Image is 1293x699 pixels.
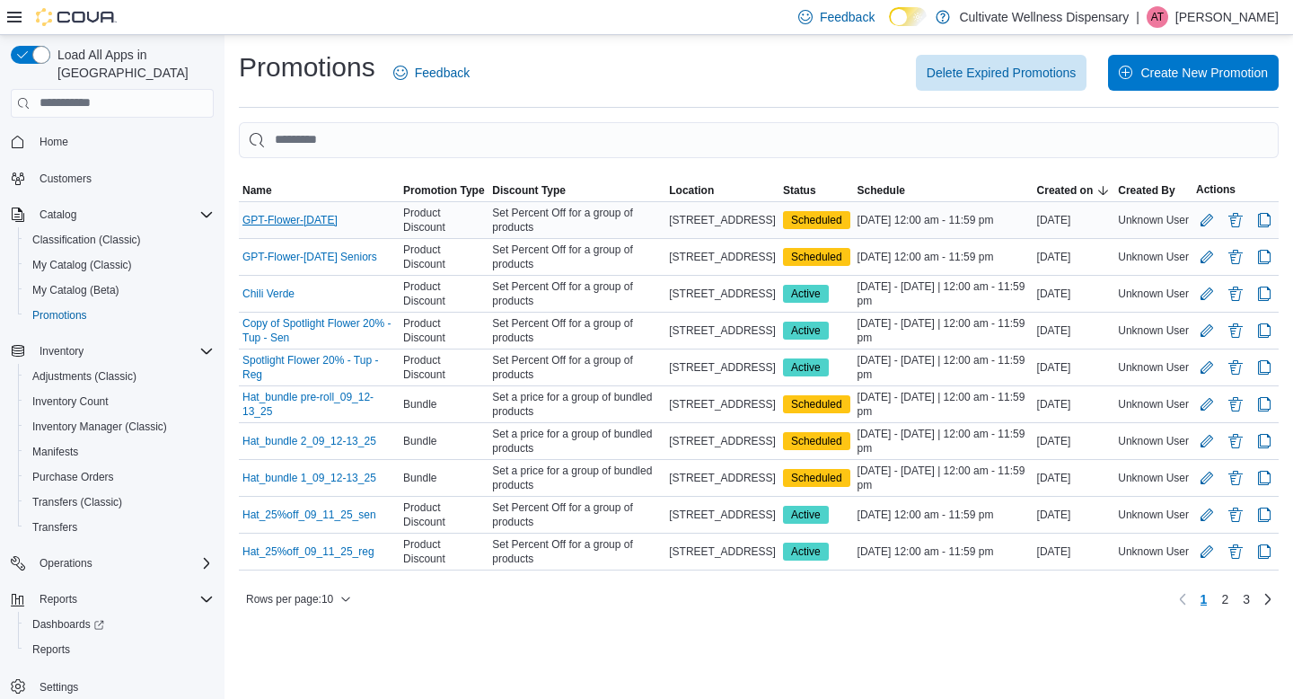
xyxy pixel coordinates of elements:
button: Clone Promotion [1253,467,1275,489]
span: Transfers (Classic) [25,491,214,513]
a: Hat_25%off_09_11_25_sen [242,508,376,522]
span: [STREET_ADDRESS] [669,360,776,375]
span: Create New Promotion [1140,64,1268,82]
span: Product Discount [403,279,485,308]
span: [STREET_ADDRESS] [669,250,776,264]
button: Inventory [4,339,221,364]
button: Clone Promotion [1253,430,1275,452]
span: Manifests [25,441,214,463]
span: Product Discount [403,243,485,271]
span: Active [791,323,821,339]
span: Classification (Classic) [32,233,141,247]
button: My Catalog (Classic) [18,252,221,278]
span: Catalog [40,208,76,222]
button: Clone Promotion [1253,541,1275,562]
span: Scheduled [791,470,842,486]
img: Cova [36,8,117,26]
input: Dark Mode [889,7,927,26]
a: Inventory Manager (Classic) [25,416,174,438]
button: Inventory [32,341,91,362]
span: [STREET_ADDRESS] [669,213,776,227]
span: Reports [25,639,214,660]
button: Manifests [18,439,221,465]
span: Inventory Manager (Classic) [25,416,214,438]
span: Scheduled [783,432,850,450]
span: Unknown User [1118,508,1189,522]
span: Schedule [858,183,905,198]
span: Unknown User [1118,287,1189,301]
span: Unknown User [1118,360,1189,375]
span: Promotions [32,308,87,323]
div: [DATE] [1034,209,1115,231]
div: [DATE] [1034,357,1115,378]
span: Transfers (Classic) [32,495,122,509]
p: Cultivate Wellness Dispensary [959,6,1129,28]
span: Scheduled [783,395,850,413]
span: Actions [1196,182,1236,197]
div: Set Percent Off for a group of products [488,534,665,570]
span: Settings [40,680,78,695]
button: Delete Promotion [1225,246,1246,268]
button: Edit Promotion [1196,504,1218,526]
div: Set a price for a group of bundled products [488,386,665,422]
a: Inventory Count [25,391,116,412]
div: [DATE] [1034,430,1115,452]
a: Customers [32,168,99,190]
button: Previous page [1172,588,1193,610]
span: Active [791,544,821,560]
button: Edit Promotion [1196,246,1218,268]
button: Delete Promotion [1225,541,1246,562]
span: Unknown User [1118,323,1189,338]
button: Adjustments (Classic) [18,364,221,389]
a: Page 3 of 3 [1236,585,1257,614]
button: Edit Promotion [1196,394,1218,415]
span: Classification (Classic) [25,229,214,251]
div: Set a price for a group of bundled products [488,460,665,496]
span: Operations [32,553,214,574]
button: Delete Promotion [1225,504,1246,526]
span: Unknown User [1118,250,1189,264]
span: Reports [32,588,214,610]
span: Home [40,135,68,149]
span: Active [783,322,829,340]
button: Catalog [4,202,221,227]
span: Manifests [32,445,78,459]
button: Operations [4,551,221,576]
a: Transfers (Classic) [25,491,129,513]
span: Scheduled [791,249,842,265]
button: Delete Promotion [1225,320,1246,341]
div: [DATE] [1034,283,1115,305]
a: Copy of Spotlight Flower 20% - Tup - Sen [242,316,396,345]
div: [DATE] [1034,467,1115,489]
span: Scheduled [791,396,842,412]
span: Scheduled [783,211,850,229]
p: | [1136,6,1139,28]
span: My Catalog (Classic) [32,258,132,272]
span: [DATE] - [DATE] | 12:00 am - 11:59 pm [858,427,1030,456]
button: Edit Promotion [1196,283,1218,305]
nav: Pagination for table: [1172,585,1279,614]
button: My Catalog (Beta) [18,278,221,303]
span: Reports [32,642,70,657]
span: Scheduled [783,469,850,487]
span: Load All Apps in [GEOGRAPHIC_DATA] [50,46,214,82]
span: Active [791,359,821,376]
button: Clone Promotion [1253,357,1275,378]
span: [DATE] 12:00 am - 11:59 pm [858,213,994,227]
span: Purchase Orders [25,466,214,488]
div: Set Percent Off for a group of products [488,313,665,349]
button: Inventory Count [18,389,221,414]
div: [DATE] [1034,394,1115,415]
span: [STREET_ADDRESS] [669,434,776,448]
span: [STREET_ADDRESS] [669,544,776,559]
button: Reports [4,587,221,612]
span: [DATE] - [DATE] | 12:00 am - 11:59 pm [858,353,1030,382]
span: Scheduled [791,212,842,228]
button: Clone Promotion [1253,283,1275,305]
button: Delete Promotion [1225,467,1246,489]
div: Set a price for a group of bundled products [488,423,665,459]
div: [DATE] [1034,320,1115,341]
button: Customers [4,165,221,191]
button: Inventory Manager (Classic) [18,414,221,439]
button: Operations [32,553,100,574]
